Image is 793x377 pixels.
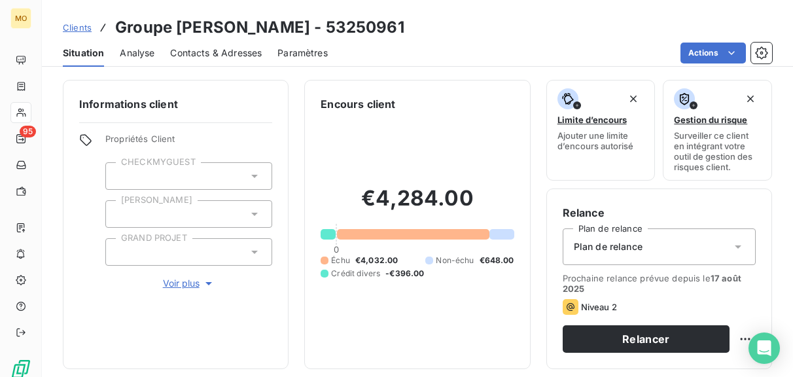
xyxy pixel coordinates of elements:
[20,126,36,137] span: 95
[105,134,272,152] span: Propriétés Client
[321,185,514,224] h2: €4,284.00
[385,268,424,279] span: -€396.00
[116,246,127,258] input: Ajouter une valeur
[480,255,514,266] span: €648.00
[581,302,617,312] span: Niveau 2
[116,208,127,220] input: Ajouter une valeur
[334,244,339,255] span: 0
[674,130,761,172] span: Surveiller ce client en intégrant votre outil de gestion des risques client.
[115,16,404,39] h3: Groupe [PERSON_NAME] - 53250961
[563,325,730,353] button: Relancer
[63,21,92,34] a: Clients
[321,96,395,112] h6: Encours client
[663,80,772,181] button: Gestion du risqueSurveiller ce client en intégrant votre outil de gestion des risques client.
[355,255,398,266] span: €4,032.00
[563,273,756,294] span: Prochaine relance prévue depuis le
[163,277,215,290] span: Voir plus
[105,276,272,291] button: Voir plus
[574,240,643,253] span: Plan de relance
[331,255,350,266] span: Échu
[436,255,474,266] span: Non-échu
[563,205,756,221] h6: Relance
[546,80,656,181] button: Limite d’encoursAjouter une limite d’encours autorisé
[749,332,780,364] div: Open Intercom Messenger
[79,96,272,112] h6: Informations client
[10,8,31,29] div: MO
[557,130,644,151] span: Ajouter une limite d’encours autorisé
[170,46,262,60] span: Contacts & Adresses
[120,46,154,60] span: Analyse
[331,268,380,279] span: Crédit divers
[557,115,627,125] span: Limite d’encours
[563,273,741,294] span: 17 août 2025
[674,115,747,125] span: Gestion du risque
[63,46,104,60] span: Situation
[277,46,328,60] span: Paramètres
[680,43,746,63] button: Actions
[10,128,31,149] a: 95
[63,22,92,33] span: Clients
[116,170,127,182] input: Ajouter une valeur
